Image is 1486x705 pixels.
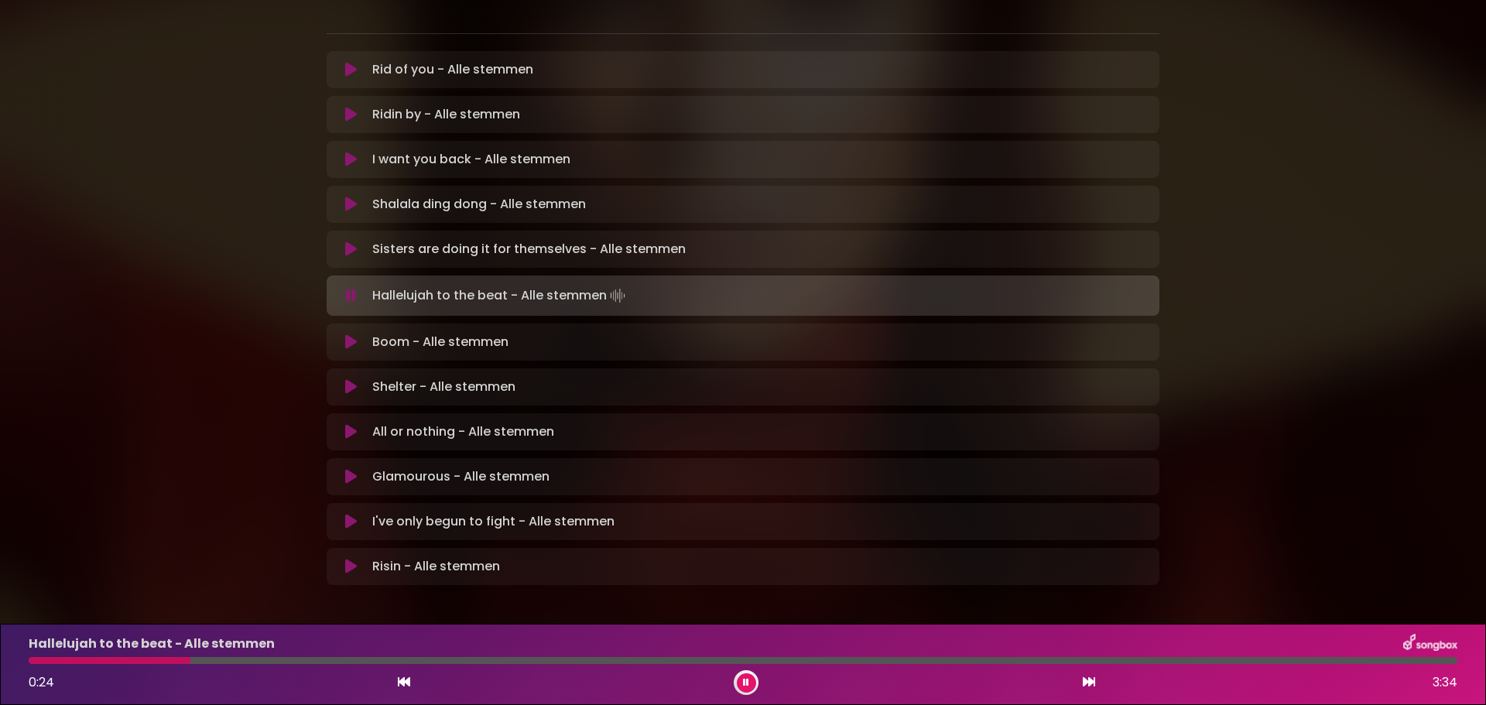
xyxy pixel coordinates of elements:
p: Hallelujah to the beat - Alle stemmen [29,635,275,653]
p: I've only begun to fight - Alle stemmen [372,512,615,531]
p: Hallelujah to the beat - Alle stemmen [372,285,628,306]
p: I want you back - Alle stemmen [372,150,570,169]
img: waveform4.gif [607,285,628,306]
p: Shelter - Alle stemmen [372,378,515,396]
p: Risin - Alle stemmen [372,557,500,576]
p: Ridin by - Alle stemmen [372,105,520,124]
p: Boom - Alle stemmen [372,333,508,351]
p: Rid of you - Alle stemmen [372,60,533,79]
p: Sisters are doing it for themselves - Alle stemmen [372,240,686,258]
p: All or nothing - Alle stemmen [372,423,554,441]
p: Shalala ding dong - Alle stemmen [372,195,586,214]
img: songbox-logo-white.png [1403,634,1457,654]
p: Glamourous - Alle stemmen [372,467,550,486]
